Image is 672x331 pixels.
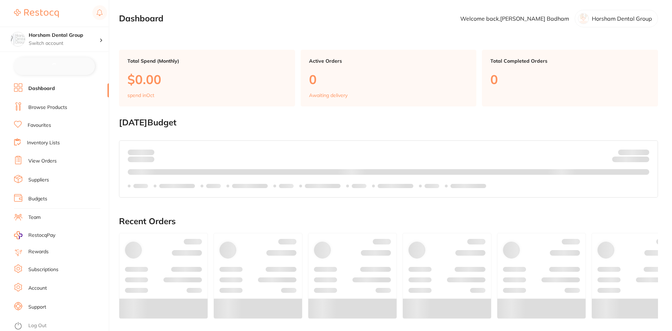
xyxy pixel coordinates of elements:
p: Horsham Dental Group [592,15,652,22]
a: Favourites [28,122,51,129]
a: Subscriptions [28,266,58,273]
p: month [128,155,154,164]
strong: $0.00 [142,149,154,155]
p: Labels [279,183,294,189]
img: Horsham Dental Group [11,32,25,46]
img: RestocqPay [14,231,22,239]
a: Rewards [28,248,49,255]
p: Labels [352,183,366,189]
p: Labels extended [305,183,341,189]
p: Remaining: [612,155,649,164]
h2: Dashboard [119,14,163,23]
img: Restocq Logo [14,9,59,18]
p: 0 [490,72,650,87]
a: Budgets [28,195,47,202]
p: Labels [133,183,148,189]
a: Team [28,214,41,221]
p: Labels extended [378,183,413,189]
a: Restocq Logo [14,5,59,21]
a: Account [28,285,47,292]
p: Labels extended [159,183,195,189]
h2: Recent Orders [119,216,658,226]
p: Labels [425,183,439,189]
p: Budget: [618,149,649,155]
p: Welcome back, [PERSON_NAME] Badham [460,15,569,22]
p: Total Completed Orders [490,58,650,64]
p: Switch account [29,40,99,47]
p: Awaiting delivery [309,92,348,98]
p: Spent: [128,149,154,155]
a: Log Out [28,322,47,329]
a: Support [28,304,46,311]
h4: Horsham Dental Group [29,32,99,39]
a: Suppliers [28,177,49,184]
p: Active Orders [309,58,468,64]
a: Dashboard [28,85,55,92]
p: spend in Oct [127,92,154,98]
span: RestocqPay [28,232,55,239]
a: Active Orders0Awaiting delivery [301,50,477,106]
p: Labels extended [232,183,268,189]
h2: [DATE] Budget [119,118,658,127]
p: Labels extended [450,183,486,189]
a: Inventory Lists [27,139,60,146]
p: 0 [309,72,468,87]
strong: $NaN [636,149,649,155]
strong: $0.00 [637,158,649,164]
a: Browse Products [28,104,67,111]
a: Total Spend (Monthly)$0.00spend inOct [119,50,295,106]
a: RestocqPay [14,231,55,239]
p: Labels [206,183,221,189]
a: View Orders [28,158,57,165]
p: $0.00 [127,72,287,87]
a: Total Completed Orders0 [482,50,658,106]
p: Total Spend (Monthly) [127,58,287,64]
